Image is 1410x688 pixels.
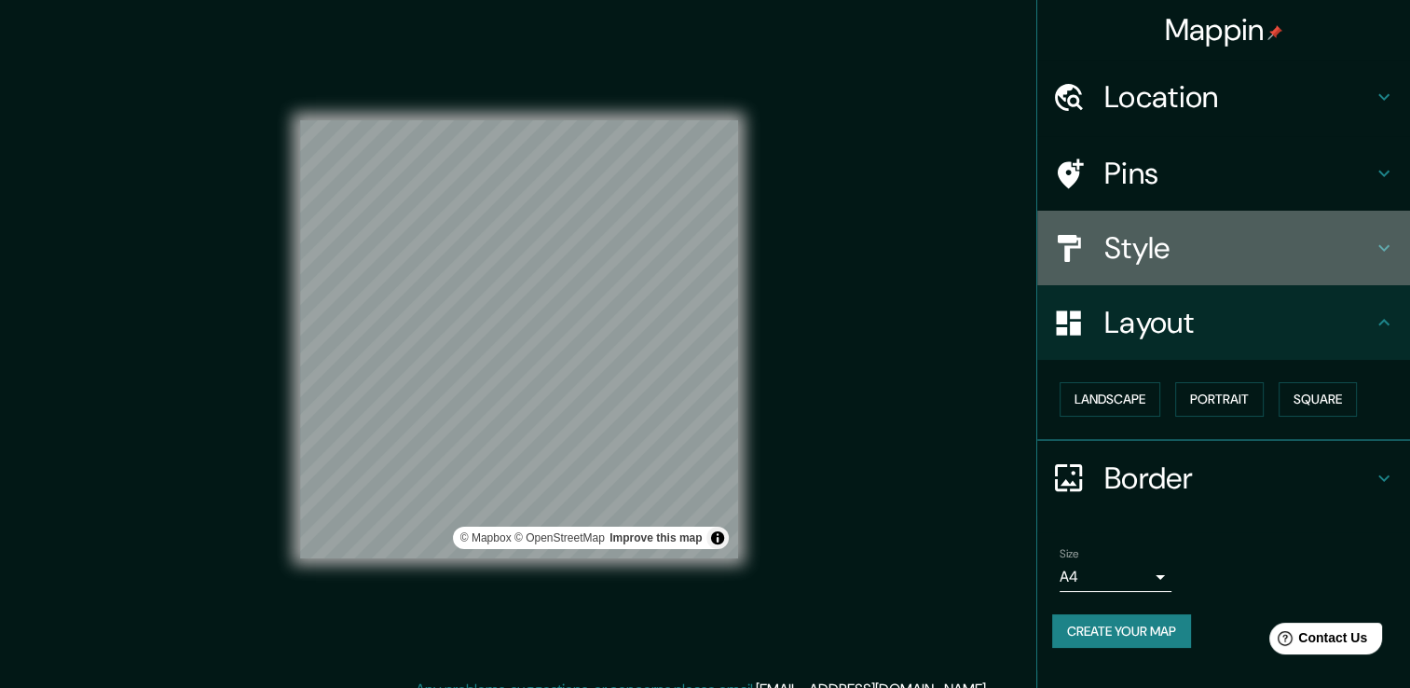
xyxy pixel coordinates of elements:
[1104,460,1373,497] h4: Border
[1060,382,1160,417] button: Landscape
[1104,229,1373,267] h4: Style
[1037,60,1410,134] div: Location
[1037,285,1410,360] div: Layout
[1104,155,1373,192] h4: Pins
[1165,11,1283,48] h4: Mappin
[1244,615,1389,667] iframe: Help widget launcher
[706,527,729,549] button: Toggle attribution
[1060,562,1171,592] div: A4
[1060,545,1079,561] label: Size
[1052,614,1191,649] button: Create your map
[1104,78,1373,116] h4: Location
[609,531,702,544] a: Map feedback
[460,531,512,544] a: Mapbox
[300,120,738,558] canvas: Map
[1037,136,1410,211] div: Pins
[1267,25,1282,40] img: pin-icon.png
[514,531,605,544] a: OpenStreetMap
[1037,211,1410,285] div: Style
[1037,441,1410,516] div: Border
[1279,382,1357,417] button: Square
[1104,304,1373,341] h4: Layout
[1175,382,1264,417] button: Portrait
